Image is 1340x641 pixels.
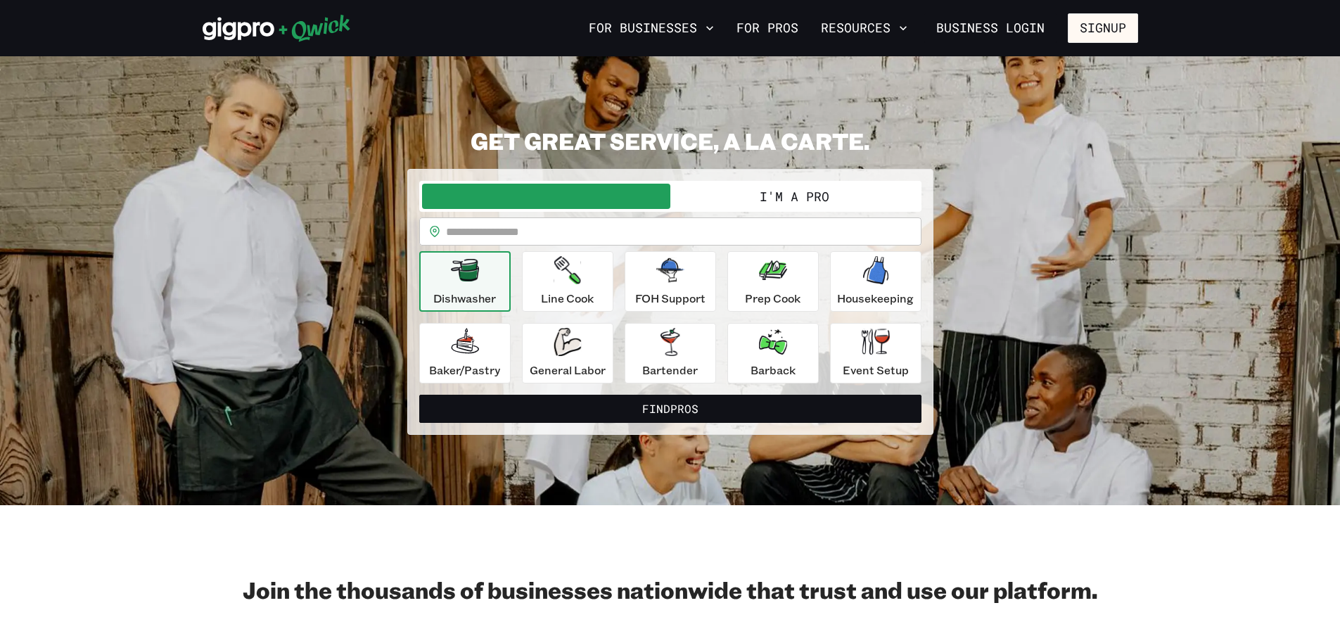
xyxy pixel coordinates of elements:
[731,16,804,40] a: For Pros
[625,323,716,383] button: Bartender
[541,290,594,307] p: Line Cook
[815,16,913,40] button: Resources
[830,323,921,383] button: Event Setup
[745,290,800,307] p: Prep Cook
[422,184,670,209] button: I'm a Business
[830,251,921,312] button: Housekeeping
[530,362,606,379] p: General Labor
[727,251,819,312] button: Prep Cook
[843,362,909,379] p: Event Setup
[407,127,933,155] h2: GET GREAT SERVICE, A LA CARTE.
[583,16,720,40] button: For Businesses
[433,290,496,307] p: Dishwasher
[924,13,1057,43] a: Business Login
[635,290,706,307] p: FOH Support
[727,323,819,383] button: Barback
[419,251,511,312] button: Dishwasher
[837,290,914,307] p: Housekeeping
[522,323,613,383] button: General Labor
[670,184,919,209] button: I'm a Pro
[429,362,500,379] p: Baker/Pastry
[419,323,511,383] button: Baker/Pastry
[642,362,698,379] p: Bartender
[419,395,921,423] button: FindPros
[522,251,613,312] button: Line Cook
[625,251,716,312] button: FOH Support
[1068,13,1138,43] button: Signup
[203,576,1138,604] h2: Join the thousands of businesses nationwide that trust and use our platform.
[751,362,796,379] p: Barback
